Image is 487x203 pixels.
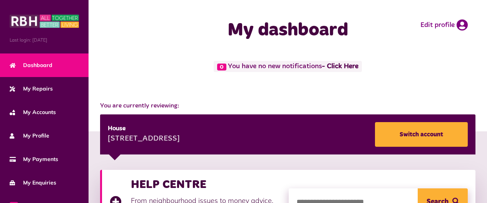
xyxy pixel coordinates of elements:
a: Edit profile [420,19,468,31]
span: My Profile [10,132,49,140]
a: Switch account [375,122,468,147]
h3: HELP CENTRE [131,178,281,191]
div: House [108,124,180,133]
span: 0 [217,64,226,70]
span: You are currently reviewing: [100,101,475,111]
img: MyRBH [10,13,79,29]
span: My Accounts [10,108,56,116]
span: My Repairs [10,85,53,93]
span: You have no new notifications [214,61,362,72]
div: [STREET_ADDRESS] [108,133,180,145]
span: My Payments [10,155,58,163]
span: Dashboard [10,61,52,69]
h1: My dashboard [196,19,380,42]
span: My Enquiries [10,179,56,187]
a: - Click Here [322,63,358,70]
span: Last login: [DATE] [10,37,79,44]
